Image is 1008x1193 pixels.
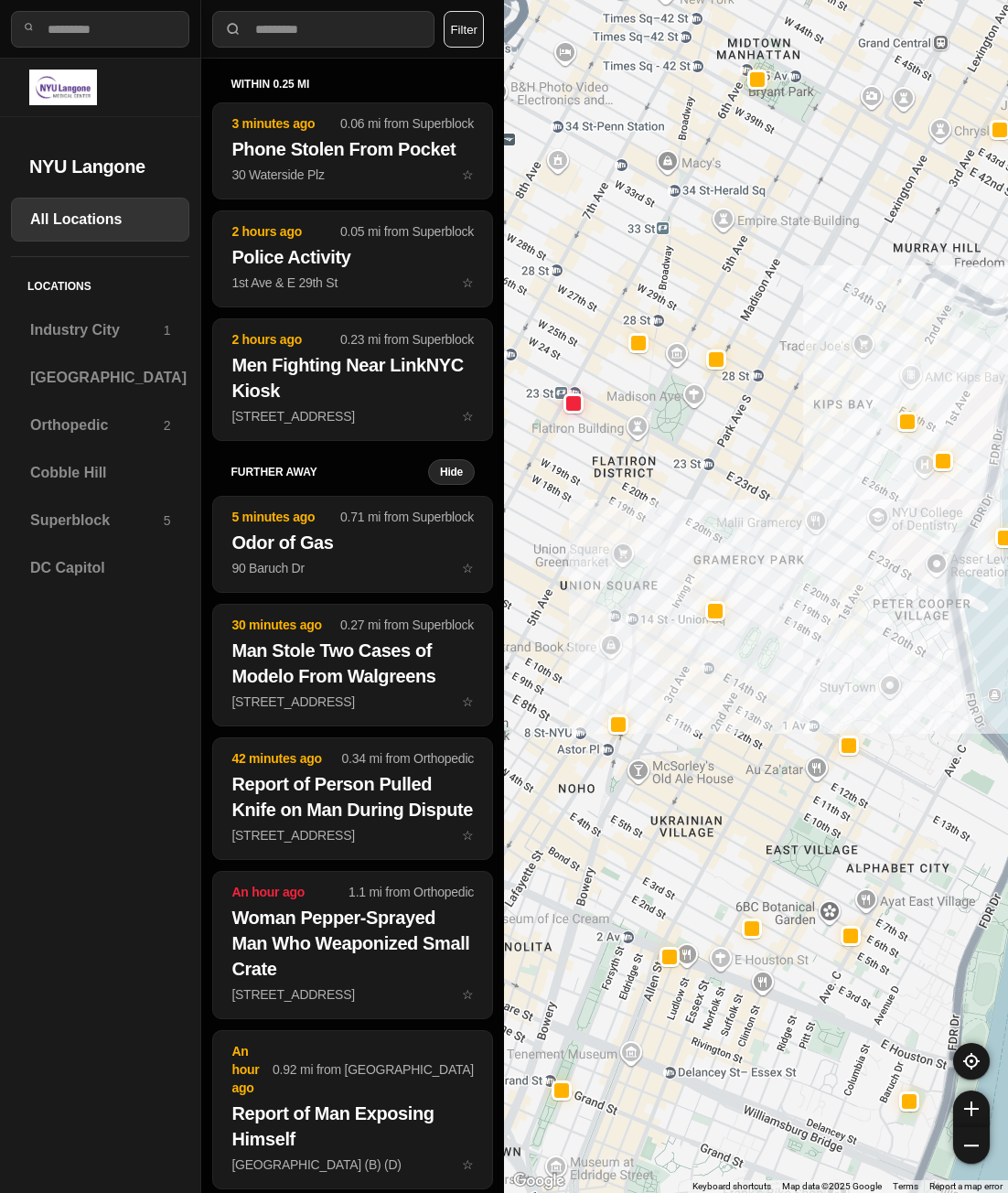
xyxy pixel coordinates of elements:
[212,986,493,1002] a: An hour ago1.1 mi from OrthopedicWoman Pepper-Sprayed Man Who Weaponized Small Crate[STREET_ADDRE...
[212,496,493,593] button: 5 minutes ago0.71 mi from SuperblockOdor of Gas90 Baruch Drstar
[164,511,171,530] p: 5
[953,1091,990,1127] button: zoom-in
[212,102,493,199] button: 3 minutes ago0.06 mi from SuperblockPhone Stolen From Pocket30 Waterside Plzstar
[231,407,474,425] p: [STREET_ADDRESS]
[30,557,170,579] h3: DC Capitol
[929,1181,1003,1191] a: Report a map error
[273,1060,474,1079] p: 0.92 mi from [GEOGRAPHIC_DATA]
[30,209,170,231] h3: All Locations
[349,883,474,901] p: 1.1 mi from Orthopedic
[212,827,493,843] a: 42 minutes ago0.34 mi from OrthopedicReport of Person Pulled Knife on Man During Dispute[STREET_A...
[30,319,164,341] h3: Industry City
[964,1138,979,1153] img: zoom-out
[963,1053,980,1069] img: recenter
[231,616,340,634] p: 30 minutes ago
[212,1156,493,1172] a: An hour ago0.92 mi from [GEOGRAPHIC_DATA]Report of Man Exposing Himself[GEOGRAPHIC_DATA] (B) (D)star
[231,508,340,526] p: 5 minutes ago
[340,222,474,241] p: 0.05 mi from Superblock
[212,1030,493,1189] button: An hour ago0.92 mi from [GEOGRAPHIC_DATA]Report of Man Exposing Himself[GEOGRAPHIC_DATA] (B) (D)star
[462,409,474,424] span: star
[340,508,474,526] p: 0.71 mi from Superblock
[462,987,474,1002] span: star
[30,367,187,389] h3: [GEOGRAPHIC_DATA]
[212,737,493,860] button: 42 minutes ago0.34 mi from OrthopedicReport of Person Pulled Knife on Man During Dispute[STREET_A...
[231,1101,474,1152] h2: Report of Man Exposing Himself
[30,462,170,484] h3: Cobble Hill
[212,693,493,709] a: 30 minutes ago0.27 mi from SuperblockMan Stole Two Cases of Modelo From Walgreens[STREET_ADDRESS]...
[29,154,171,179] h2: NYU Langone
[953,1043,990,1080] button: recenter
[11,198,189,242] a: All Locations
[782,1181,882,1191] span: Map data ©2025 Google
[231,826,474,844] p: [STREET_ADDRESS]
[893,1181,918,1191] a: Terms (opens in new tab)
[231,465,428,479] h5: further away
[231,1042,273,1097] p: An hour ago
[231,352,474,403] h2: Men Fighting Near LinkNYC Kiosk
[231,530,474,555] h2: Odor of Gas
[231,771,474,822] h2: Report of Person Pulled Knife on Man During Dispute
[231,274,474,292] p: 1st Ave & E 29th St
[231,749,341,768] p: 42 minutes ago
[164,321,171,339] p: 1
[212,274,493,290] a: 2 hours ago0.05 mi from SuperblockPolice Activity1st Ave & E 29th Ststar
[964,1102,979,1116] img: zoom-in
[224,20,242,38] img: search
[231,244,474,270] h2: Police Activity
[212,210,493,307] button: 2 hours ago0.05 mi from SuperblockPolice Activity1st Ave & E 29th Ststar
[23,21,35,33] img: search
[11,356,189,400] a: [GEOGRAPHIC_DATA]
[428,459,475,485] button: Hide
[462,167,474,182] span: star
[231,985,474,1004] p: [STREET_ADDRESS]
[212,167,493,182] a: 3 minutes ago0.06 mi from SuperblockPhone Stolen From Pocket30 Waterside Plzstar
[231,559,474,577] p: 90 Baruch Dr
[231,222,340,241] p: 2 hours ago
[231,136,474,162] h2: Phone Stolen From Pocket
[231,1155,474,1174] p: [GEOGRAPHIC_DATA] (B) (D)
[340,114,474,133] p: 0.06 mi from Superblock
[462,561,474,575] span: star
[340,330,474,349] p: 0.23 mi from Superblock
[30,414,164,436] h3: Orthopedic
[11,499,189,543] a: Superblock5
[953,1127,990,1164] button: zoom-out
[212,408,493,424] a: 2 hours ago0.23 mi from SuperblockMen Fighting Near LinkNYC Kiosk[STREET_ADDRESS]star
[212,560,493,575] a: 5 minutes ago0.71 mi from SuperblockOdor of Gas90 Baruch Drstar
[509,1169,569,1193] a: Open this area in Google Maps (opens a new window)
[164,416,171,435] p: 2
[11,451,189,495] a: Cobble Hill
[231,166,474,184] p: 30 Waterside Plz
[11,403,189,447] a: Orthopedic2
[212,318,493,441] button: 2 hours ago0.23 mi from SuperblockMen Fighting Near LinkNYC Kiosk[STREET_ADDRESS]star
[231,77,475,91] h5: within 0.25 mi
[231,638,474,689] h2: Man Stole Two Cases of Modelo From Walgreens
[231,905,474,982] h2: Woman Pepper-Sprayed Man Who Weaponized Small Crate
[231,883,349,901] p: An hour ago
[462,694,474,709] span: star
[692,1180,771,1193] button: Keyboard shortcuts
[440,465,463,479] small: Hide
[444,11,484,48] button: Filter
[462,828,474,843] span: star
[11,546,189,590] a: DC Capitol
[231,330,340,349] p: 2 hours ago
[212,604,493,726] button: 30 minutes ago0.27 mi from SuperblockMan Stole Two Cases of Modelo From Walgreens[STREET_ADDRESS]...
[462,275,474,290] span: star
[231,114,340,133] p: 3 minutes ago
[212,871,493,1019] button: An hour ago1.1 mi from OrthopedicWoman Pepper-Sprayed Man Who Weaponized Small Crate[STREET_ADDRE...
[30,510,164,532] h3: Superblock
[11,257,189,308] h5: Locations
[509,1169,569,1193] img: Google
[462,1157,474,1172] span: star
[11,308,189,352] a: Industry City1
[342,749,474,768] p: 0.34 mi from Orthopedic
[29,70,97,105] img: logo
[340,616,474,634] p: 0.27 mi from Superblock
[231,693,474,711] p: [STREET_ADDRESS]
